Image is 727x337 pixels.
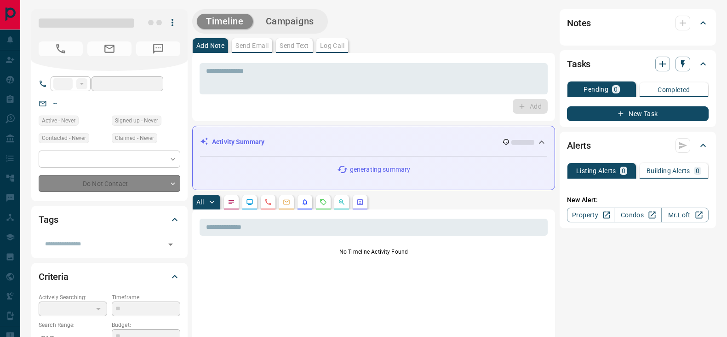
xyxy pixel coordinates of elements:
[257,14,323,29] button: Campaigns
[196,199,204,205] p: All
[338,198,345,206] svg: Opportunities
[356,198,364,206] svg: Agent Actions
[39,321,107,329] p: Search Range:
[567,106,709,121] button: New Task
[87,41,132,56] span: No Email
[39,266,180,288] div: Criteria
[136,41,180,56] span: No Number
[197,14,253,29] button: Timeline
[567,195,709,205] p: New Alert:
[200,134,547,151] div: Activity Summary
[246,198,253,206] svg: Lead Browsing Activity
[567,208,614,222] a: Property
[112,293,180,302] p: Timeframe:
[567,53,709,75] div: Tasks
[576,168,616,174] p: Listing Alerts
[661,208,709,222] a: Mr.Loft
[228,198,235,206] svg: Notes
[164,238,177,251] button: Open
[567,138,591,153] h2: Alerts
[567,16,591,30] h2: Notes
[622,168,625,174] p: 0
[283,198,290,206] svg: Emails
[614,208,661,222] a: Condos
[115,116,158,125] span: Signed up - Never
[112,321,180,329] p: Budget:
[39,212,58,227] h2: Tags
[567,134,709,157] div: Alerts
[39,209,180,231] div: Tags
[301,198,309,206] svg: Listing Alerts
[53,99,57,107] a: --
[39,269,69,284] h2: Criteria
[115,134,154,143] span: Claimed - Never
[212,137,264,147] p: Activity Summary
[320,198,327,206] svg: Requests
[658,87,690,93] p: Completed
[350,165,410,174] p: generating summary
[647,168,690,174] p: Building Alerts
[696,168,699,174] p: 0
[39,41,83,56] span: No Number
[42,116,75,125] span: Active - Never
[584,86,608,93] p: Pending
[200,248,548,256] p: No Timeline Activity Found
[39,293,107,302] p: Actively Searching:
[567,57,590,71] h2: Tasks
[39,175,180,192] div: Do Not Contact
[264,198,272,206] svg: Calls
[567,12,709,34] div: Notes
[42,134,86,143] span: Contacted - Never
[196,42,224,49] p: Add Note
[614,86,618,93] p: 0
